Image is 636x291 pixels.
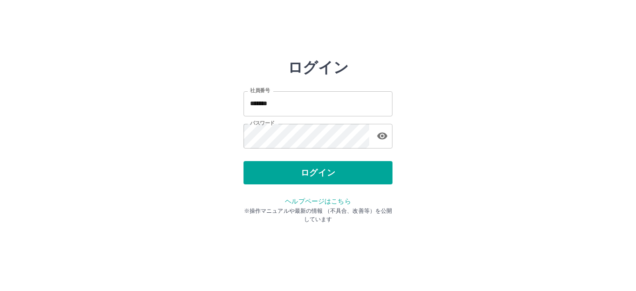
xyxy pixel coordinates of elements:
h2: ログイン [288,59,349,76]
label: パスワード [250,120,275,127]
a: ヘルプページはこちら [285,197,351,205]
button: ログイン [244,161,392,184]
label: 社員番号 [250,87,270,94]
p: ※操作マニュアルや最新の情報 （不具合、改善等）を公開しています [244,207,392,223]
